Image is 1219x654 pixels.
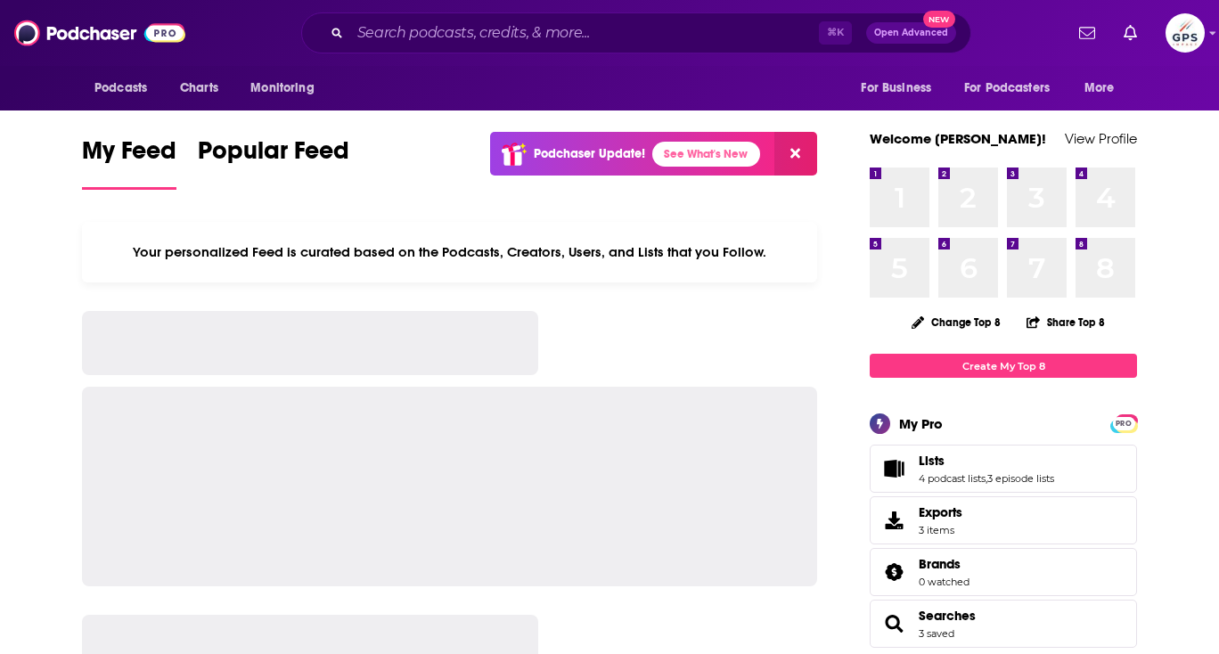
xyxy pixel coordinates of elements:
a: Welcome [PERSON_NAME]! [870,130,1046,147]
span: Lists [919,453,945,469]
span: , [986,472,987,485]
span: Searches [870,600,1137,648]
a: Brands [876,560,912,585]
a: PRO [1113,416,1134,429]
span: More [1084,76,1115,101]
button: open menu [238,71,337,105]
span: Brands [919,556,961,572]
span: New [923,11,955,28]
a: My Feed [82,135,176,190]
a: 3 saved [919,627,954,640]
img: User Profile [1166,13,1205,53]
a: Exports [870,496,1137,544]
span: ⌘ K [819,21,852,45]
button: open menu [1072,71,1137,105]
span: Monitoring [250,76,314,101]
span: Podcasts [94,76,147,101]
a: 4 podcast lists [919,472,986,485]
span: Brands [870,548,1137,596]
a: View Profile [1065,130,1137,147]
a: Searches [919,608,976,624]
span: PRO [1113,417,1134,430]
span: Popular Feed [198,135,349,176]
span: Lists [870,445,1137,493]
p: Podchaser Update! [534,146,645,161]
a: Brands [919,556,969,572]
span: Logged in as JocelynOGPS [1166,13,1205,53]
a: See What's New [652,142,760,167]
span: Exports [919,504,962,520]
span: 3 items [919,524,962,536]
div: My Pro [899,415,943,432]
a: 0 watched [919,576,969,588]
a: Popular Feed [198,135,349,190]
button: open menu [953,71,1076,105]
span: My Feed [82,135,176,176]
div: Search podcasts, credits, & more... [301,12,971,53]
span: For Podcasters [964,76,1050,101]
button: open menu [848,71,953,105]
a: Create My Top 8 [870,354,1137,378]
button: Show profile menu [1166,13,1205,53]
button: Change Top 8 [901,311,1011,333]
img: Podchaser - Follow, Share and Rate Podcasts [14,16,185,50]
input: Search podcasts, credits, & more... [350,19,819,47]
a: Show notifications dropdown [1072,18,1102,48]
a: Searches [876,611,912,636]
button: Open AdvancedNew [866,22,956,44]
a: Lists [919,453,1054,469]
div: Your personalized Feed is curated based on the Podcasts, Creators, Users, and Lists that you Follow. [82,222,817,282]
a: Show notifications dropdown [1117,18,1144,48]
span: Open Advanced [874,29,948,37]
span: For Business [861,76,931,101]
button: Share Top 8 [1026,305,1106,339]
span: Exports [876,508,912,533]
span: Charts [180,76,218,101]
button: open menu [82,71,170,105]
a: Charts [168,71,229,105]
a: Lists [876,456,912,481]
a: 3 episode lists [987,472,1054,485]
